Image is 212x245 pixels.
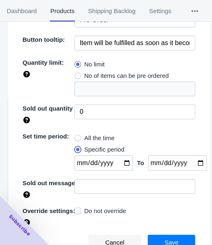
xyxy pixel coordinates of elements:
[23,179,77,186] span: Sold out message:
[23,59,64,66] span: Quantity limit:
[23,133,69,140] span: Set time period:
[84,60,105,68] span: No limit
[7,0,37,22] span: Dashboard
[137,159,144,166] span: To
[23,105,72,112] span: Sold out quantity
[23,36,65,43] span: Button tooltip:
[149,0,171,22] span: Settings
[50,0,74,22] span: Products
[84,134,115,142] span: All the time
[7,213,32,238] span: Subscribe
[178,0,212,22] button: More tabs
[88,0,136,22] span: Shipping Backlog
[84,145,124,154] span: Specific period
[84,207,126,215] span: Do not override
[84,72,169,80] span: No of items can be pre ordered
